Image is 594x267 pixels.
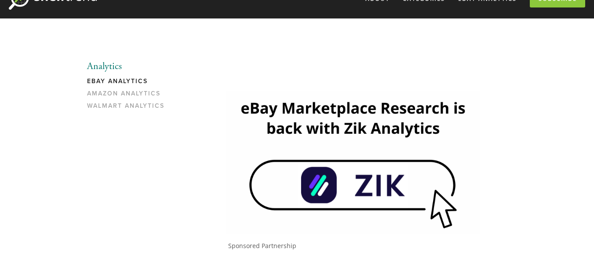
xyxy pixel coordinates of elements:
li: Analytics [87,61,171,72]
img: Zik Analytics Sponsored Ad [226,91,480,234]
a: Walmart Analytics [87,102,171,114]
p: Sponsored Partnership [228,242,480,250]
a: eBay Analytics [87,77,171,90]
a: Amazon Analytics [87,90,171,102]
